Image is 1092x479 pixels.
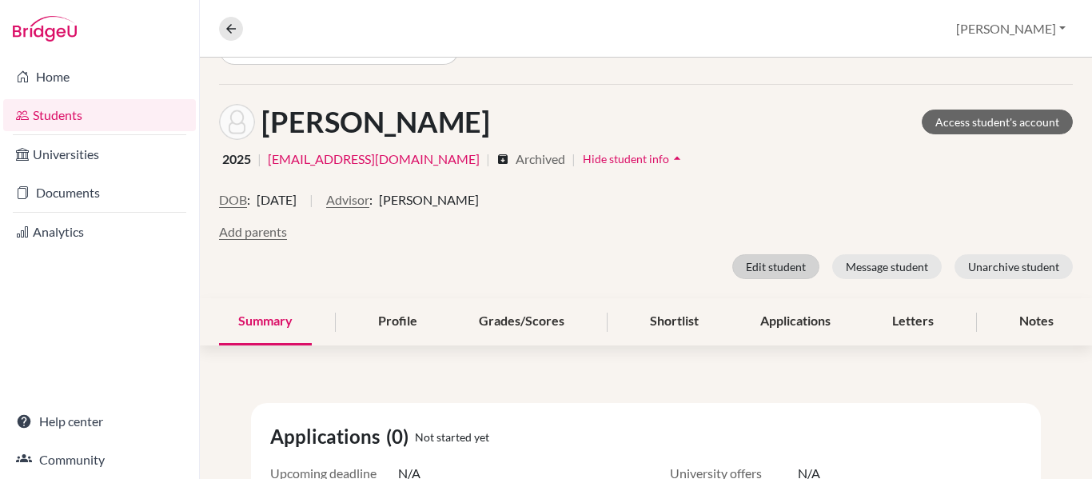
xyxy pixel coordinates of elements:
[1000,298,1073,345] div: Notes
[496,153,509,166] i: archive
[13,16,77,42] img: Bridge-U
[257,190,297,210] span: [DATE]
[261,105,490,139] h1: [PERSON_NAME]
[369,190,373,210] span: :
[669,150,685,166] i: arrow_drop_up
[741,298,850,345] div: Applications
[732,254,819,279] button: Edit student
[582,146,686,171] button: Hide student infoarrow_drop_up
[3,405,196,437] a: Help center
[386,422,415,451] span: (0)
[583,152,669,166] span: Hide student info
[3,216,196,248] a: Analytics
[309,190,313,222] span: |
[219,104,255,140] img: Luis Emilio Chavez's avatar
[268,150,480,169] a: [EMAIL_ADDRESS][DOMAIN_NAME]
[486,150,490,169] span: |
[3,444,196,476] a: Community
[219,222,287,241] button: Add parents
[949,14,1073,44] button: [PERSON_NAME]
[247,190,250,210] span: :
[873,298,953,345] div: Letters
[219,190,247,210] button: DOB
[3,99,196,131] a: Students
[516,150,565,169] span: Archived
[379,190,479,210] span: [PERSON_NAME]
[3,61,196,93] a: Home
[270,422,386,451] span: Applications
[922,110,1073,134] a: Access student's account
[460,298,584,345] div: Grades/Scores
[631,298,718,345] div: Shortlist
[3,177,196,209] a: Documents
[219,298,312,345] div: Summary
[257,150,261,169] span: |
[415,429,489,445] span: Not started yet
[222,150,251,169] span: 2025
[832,254,942,279] button: Message student
[326,190,369,210] button: Advisor
[955,254,1073,279] button: Unarchive student
[359,298,436,345] div: Profile
[3,138,196,170] a: Universities
[572,150,576,169] span: |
